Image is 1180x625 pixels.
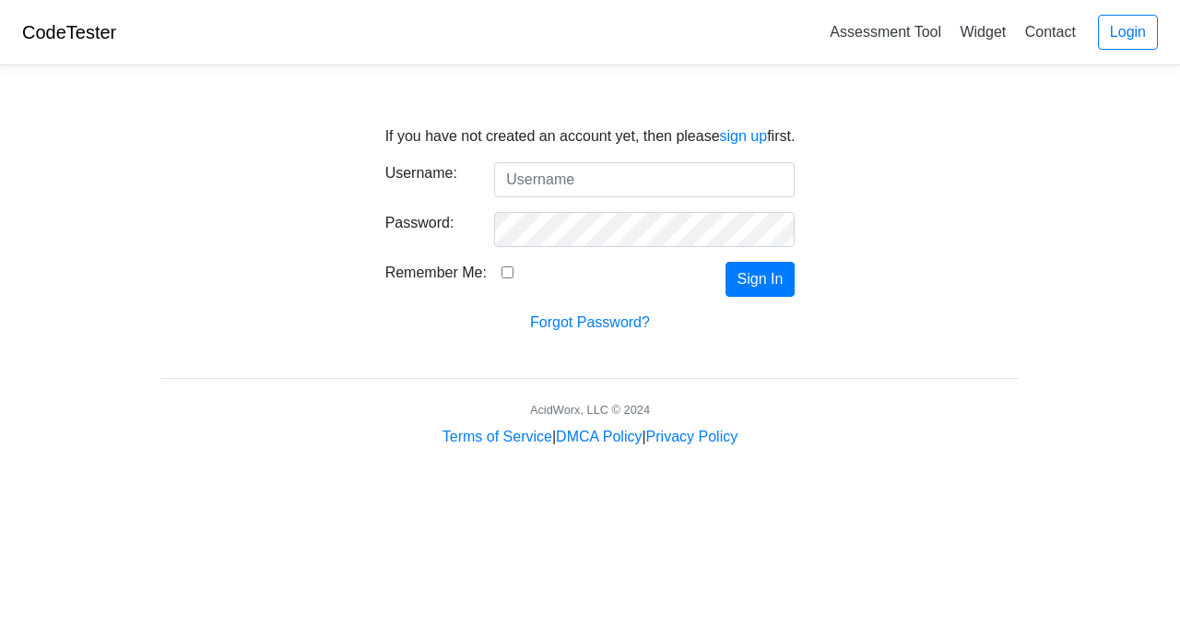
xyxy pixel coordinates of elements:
a: Forgot Password? [530,314,650,330]
a: sign up [720,128,768,144]
label: Password: [372,212,481,240]
button: Sign In [726,262,796,297]
label: Username: [372,162,481,190]
a: Terms of Service [442,429,552,444]
p: If you have not created an account yet, then please first. [385,125,796,147]
a: CodeTester [22,22,116,42]
a: Contact [1018,17,1083,47]
a: Assessment Tool [822,17,949,47]
a: DMCA Policy [556,429,642,444]
input: Username [494,162,795,197]
a: Widget [952,17,1013,47]
div: AcidWorx, LLC © 2024 [530,401,650,419]
a: Privacy Policy [646,429,738,444]
a: Login [1098,15,1158,50]
div: | | [442,426,737,448]
label: Remember Me: [385,262,487,284]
